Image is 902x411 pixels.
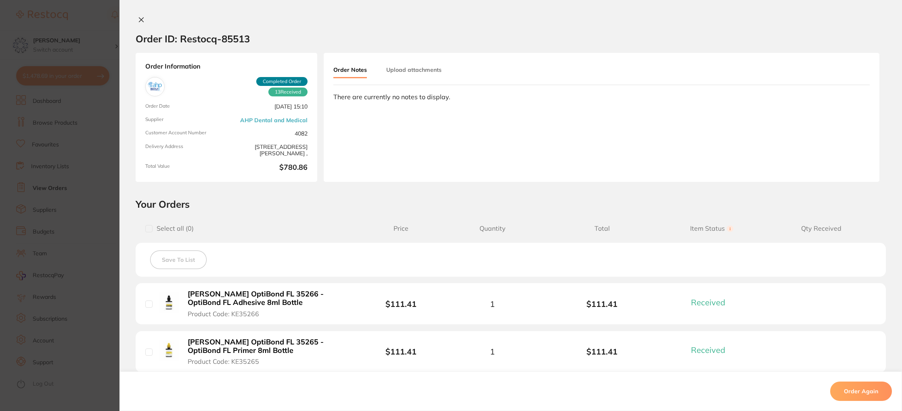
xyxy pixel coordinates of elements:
strong: Order Information [145,63,308,71]
b: $111.41 [385,299,416,309]
h2: Order ID: Restocq- 85513 [136,33,250,45]
span: Received [268,88,308,96]
span: Order Date [145,103,223,110]
button: [PERSON_NAME] OptiBond FL 35265 - OptiBond FL Primer 8ml Bottle Product Code: KE35265 [185,338,352,366]
button: Upload attachments [386,63,442,77]
span: Item Status [657,225,767,232]
button: Received [689,345,735,355]
span: 1 [490,347,495,356]
a: AHP Dental and Medical [240,117,308,123]
button: Order Again [830,382,892,401]
b: [PERSON_NAME] OptiBond FL 35265 - OptiBond FL Primer 8ml Bottle [188,338,350,355]
button: [PERSON_NAME] OptiBond FL 35266 - OptiBond FL Adhesive 8ml Bottle Product Code: KE35266 [185,290,352,318]
button: Order Notes [333,63,367,78]
button: Received [689,297,735,307]
b: $111.41 [547,347,657,356]
span: Total [547,225,657,232]
span: Delivery Address [145,144,223,157]
span: Qty Received [766,225,876,232]
h2: Your Orders [136,198,886,210]
img: Kerr OptiBond FL 35266 - OptiBond FL Adhesive 8ml Bottle [159,292,179,313]
span: Price [364,225,437,232]
b: $780.86 [230,163,308,172]
img: Kerr OptiBond FL 35265 - OptiBond FL Primer 8ml Bottle [159,340,179,361]
span: Total Value [145,163,223,172]
span: Select all ( 0 ) [153,225,194,232]
span: Received [691,345,725,355]
span: Completed Order [256,77,308,86]
span: 1 [490,299,495,309]
span: [DATE] 15:10 [230,103,308,110]
span: Received [691,297,725,307]
button: Save To List [150,250,207,269]
span: [STREET_ADDRESS][PERSON_NAME] , [230,144,308,157]
img: AHP Dental and Medical [147,79,163,94]
b: [PERSON_NAME] OptiBond FL 35266 - OptiBond FL Adhesive 8ml Bottle [188,290,350,307]
span: Product Code: KE35266 [188,310,259,317]
div: There are currently no notes to display. [333,93,870,100]
b: $111.41 [385,346,416,357]
span: Product Code: KE35265 [188,358,259,365]
b: $111.41 [547,299,657,309]
span: Supplier [145,117,223,123]
span: Customer Account Number [145,130,223,137]
span: Quantity [437,225,547,232]
span: 4082 [230,130,308,137]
